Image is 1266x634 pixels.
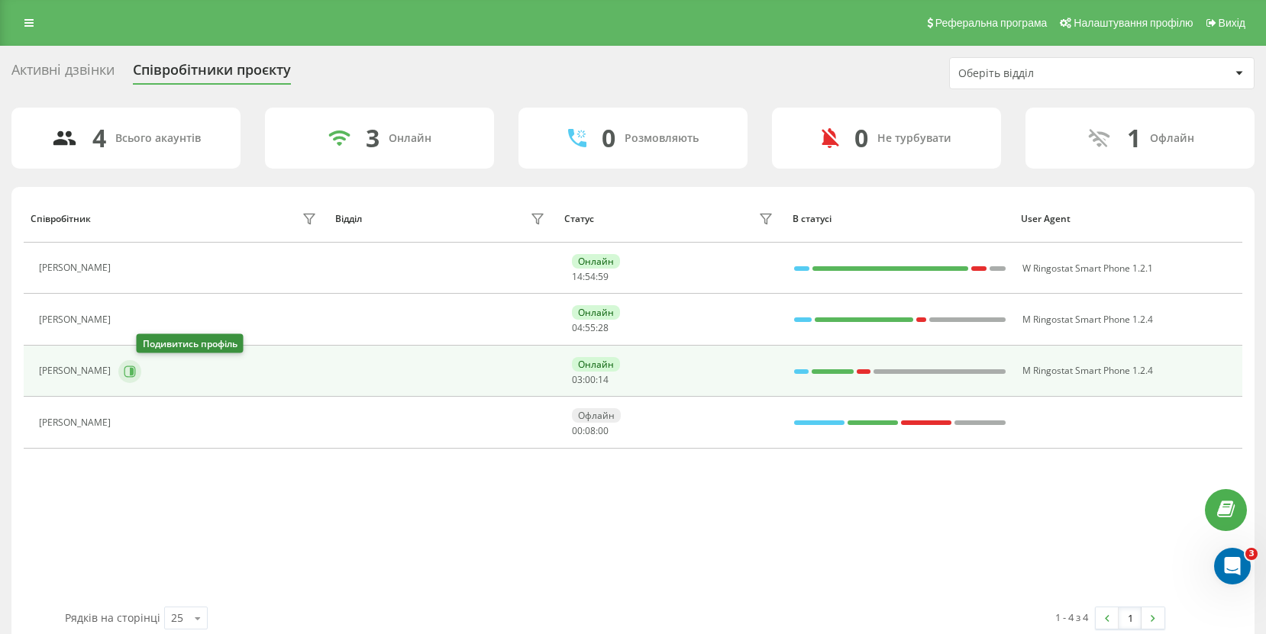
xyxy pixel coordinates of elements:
span: 54 [585,270,596,283]
span: Рядків на сторінці [65,610,160,625]
div: В статусі [793,214,1006,224]
a: 1 [1119,607,1142,629]
div: 25 [171,610,183,626]
div: Оберіть відділ [958,67,1141,80]
div: Співробітник [31,214,91,224]
div: 3 [366,124,379,153]
div: Подивитись профіль [137,334,244,353]
div: Всього акаунтів [115,132,201,145]
span: 00 [598,424,609,437]
div: Статус [564,214,594,224]
div: Онлайн [572,254,620,269]
div: [PERSON_NAME] [39,314,115,325]
div: User Agent [1021,214,1235,224]
div: : : [572,426,609,436]
div: 1 - 4 з 4 [1055,610,1088,625]
span: 00 [585,373,596,386]
span: Реферальна програма [935,17,1048,29]
div: [PERSON_NAME] [39,365,115,376]
div: 0 [602,124,615,153]
span: 08 [585,424,596,437]
div: [PERSON_NAME] [39,417,115,428]
div: 0 [854,124,868,153]
div: [PERSON_NAME] [39,262,115,273]
span: Вихід [1219,17,1245,29]
span: 55 [585,321,596,334]
div: Відділ [335,214,362,224]
iframe: Intercom live chat [1214,548,1251,584]
span: M Ringostat Smart Phone 1.2.4 [1022,364,1153,377]
span: 3 [1245,548,1258,560]
div: Онлайн [389,132,431,145]
span: 00 [572,424,583,437]
div: Офлайн [572,408,621,423]
div: Розмовляють [625,132,699,145]
div: : : [572,323,609,333]
div: Активні дзвінки [11,62,115,85]
span: 14 [572,270,583,283]
div: Онлайн [572,357,620,372]
span: M Ringostat Smart Phone 1.2.4 [1022,313,1153,326]
div: : : [572,375,609,385]
div: : : [572,272,609,282]
div: Офлайн [1150,132,1194,145]
div: 4 [92,124,106,153]
span: 03 [572,373,583,386]
span: Налаштування профілю [1074,17,1193,29]
span: 59 [598,270,609,283]
div: Онлайн [572,305,620,320]
span: 28 [598,321,609,334]
div: Співробітники проєкту [133,62,291,85]
span: 14 [598,373,609,386]
div: Не турбувати [877,132,951,145]
span: 04 [572,321,583,334]
div: 1 [1127,124,1141,153]
span: W Ringostat Smart Phone 1.2.1 [1022,262,1153,275]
